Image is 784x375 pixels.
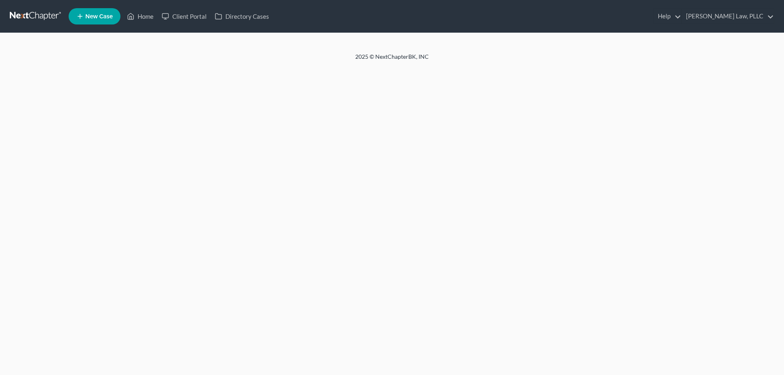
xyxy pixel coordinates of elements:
[69,8,120,24] new-legal-case-button: New Case
[654,9,681,24] a: Help
[682,9,774,24] a: [PERSON_NAME] Law, PLLC
[123,9,158,24] a: Home
[159,53,625,67] div: 2025 © NextChapterBK, INC
[158,9,211,24] a: Client Portal
[211,9,273,24] a: Directory Cases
